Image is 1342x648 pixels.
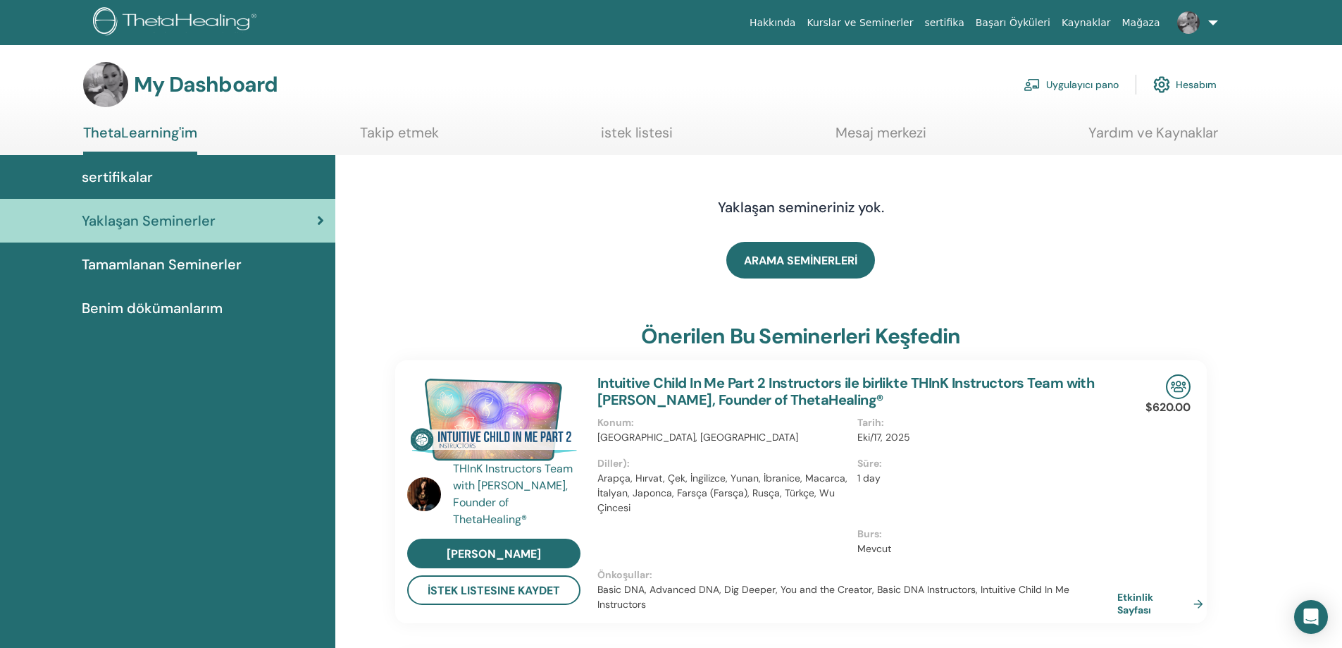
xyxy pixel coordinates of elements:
a: Hesabım [1153,69,1217,100]
p: Eki/17, 2025 [857,430,1109,445]
h4: Yaklaşan semineriniz yok. [579,199,1023,216]
span: Tamamlanan Seminerler [82,254,242,275]
a: Yardım ve Kaynaklar [1088,124,1218,152]
p: [GEOGRAPHIC_DATA], [GEOGRAPHIC_DATA] [597,430,849,445]
a: Hakkında [744,10,802,36]
p: Konum : [597,415,849,430]
a: istek listesi [601,124,673,152]
p: Basic DNA, Advanced DNA, Dig Deeper, You and the Creator, Basic DNA Instructors, Intuitive Child ... [597,582,1117,612]
a: Mesaj merkezi [835,124,926,152]
p: Arapça, Hırvat, Çek, İngilizce, Yunan, İbranice, Macarca, İtalyan, Japonca, Farsça (Farsça), Rusç... [597,471,849,515]
img: Intuitive Child In Me Part 2 Instructors [407,374,580,465]
p: Diller) : [597,456,849,471]
h3: My Dashboard [134,72,278,97]
a: Kaynaklar [1056,10,1117,36]
button: İstek Listesine Kaydet [407,575,580,605]
p: Süre : [857,456,1109,471]
img: default.jpg [1177,11,1200,34]
a: Takip etmek [360,124,439,152]
a: ThetaLearning'im [83,124,197,155]
span: ARAMA SEMİNERLERİ [744,253,857,268]
a: sertifika [919,10,969,36]
a: ARAMA SEMİNERLERİ [726,242,875,279]
p: 1 day [857,471,1109,486]
a: Intuitive Child In Me Part 2 Instructors ile birlikte THInK Instructors Team with [PERSON_NAME], ... [597,374,1095,409]
a: Kurslar ve Seminerler [801,10,919,36]
span: Benim dökümanlarım [82,298,223,319]
a: Mağaza [1116,10,1165,36]
a: [PERSON_NAME] [407,539,580,568]
img: default.jpg [407,477,441,511]
a: Başarı Öyküleri [970,10,1056,36]
a: THInK Instructors Team with [PERSON_NAME], Founder of ThetaHealing® [453,460,583,528]
img: default.jpg [83,62,128,107]
p: $620.00 [1145,399,1191,416]
img: cog.svg [1153,73,1170,97]
p: Burs : [857,527,1109,542]
p: Tarih : [857,415,1109,430]
div: Open Intercom Messenger [1294,600,1328,634]
h3: Önerilen bu seminerleri keşfedin [641,324,960,349]
img: In-Person Seminar [1166,374,1191,399]
span: [PERSON_NAME] [447,546,541,561]
a: Uygulayıcı pano [1024,69,1119,100]
span: sertifikalar [82,166,153,188]
a: Etkinlik Sayfası [1117,591,1209,616]
img: chalkboard-teacher.svg [1024,78,1040,91]
p: Önkoşullar : [597,568,1117,582]
p: Mevcut [857,542,1109,556]
span: Yaklaşan Seminerler [82,210,216,231]
img: logo.png [93,7,261,39]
